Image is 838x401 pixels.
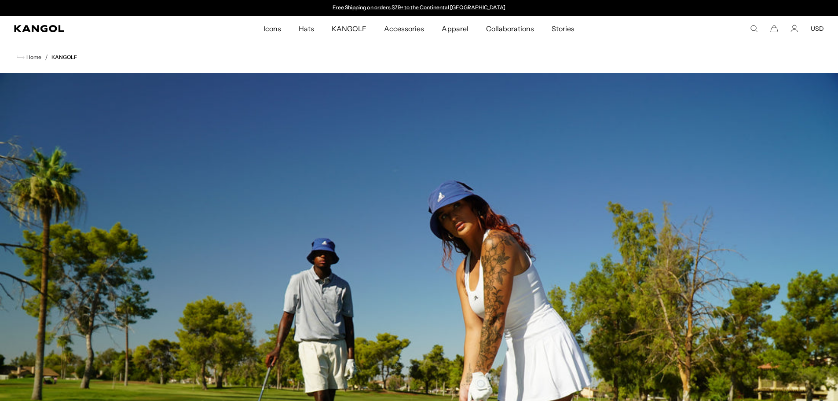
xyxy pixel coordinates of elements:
a: Collaborations [477,16,543,41]
span: Stories [552,16,575,41]
a: Apparel [433,16,477,41]
span: Collaborations [486,16,534,41]
li: / [41,52,48,63]
a: Home [17,53,41,61]
a: KANGOLF [323,16,375,41]
summary: Search here [750,25,758,33]
span: Icons [263,16,281,41]
a: Stories [543,16,583,41]
a: Hats [290,16,323,41]
button: Cart [770,25,778,33]
div: Announcement [329,4,510,11]
a: Account [790,25,798,33]
span: Home [25,54,41,60]
a: Free Shipping on orders $79+ to the Continental [GEOGRAPHIC_DATA] [333,4,505,11]
button: USD [811,25,824,33]
a: Accessories [375,16,433,41]
a: KANGOLF [51,54,77,60]
span: KANGOLF [332,16,366,41]
span: Hats [299,16,314,41]
a: Icons [255,16,290,41]
a: Kangol [14,25,174,32]
slideshow-component: Announcement bar [329,4,510,11]
span: Accessories [384,16,424,41]
span: Apparel [442,16,468,41]
div: 1 of 2 [329,4,510,11]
